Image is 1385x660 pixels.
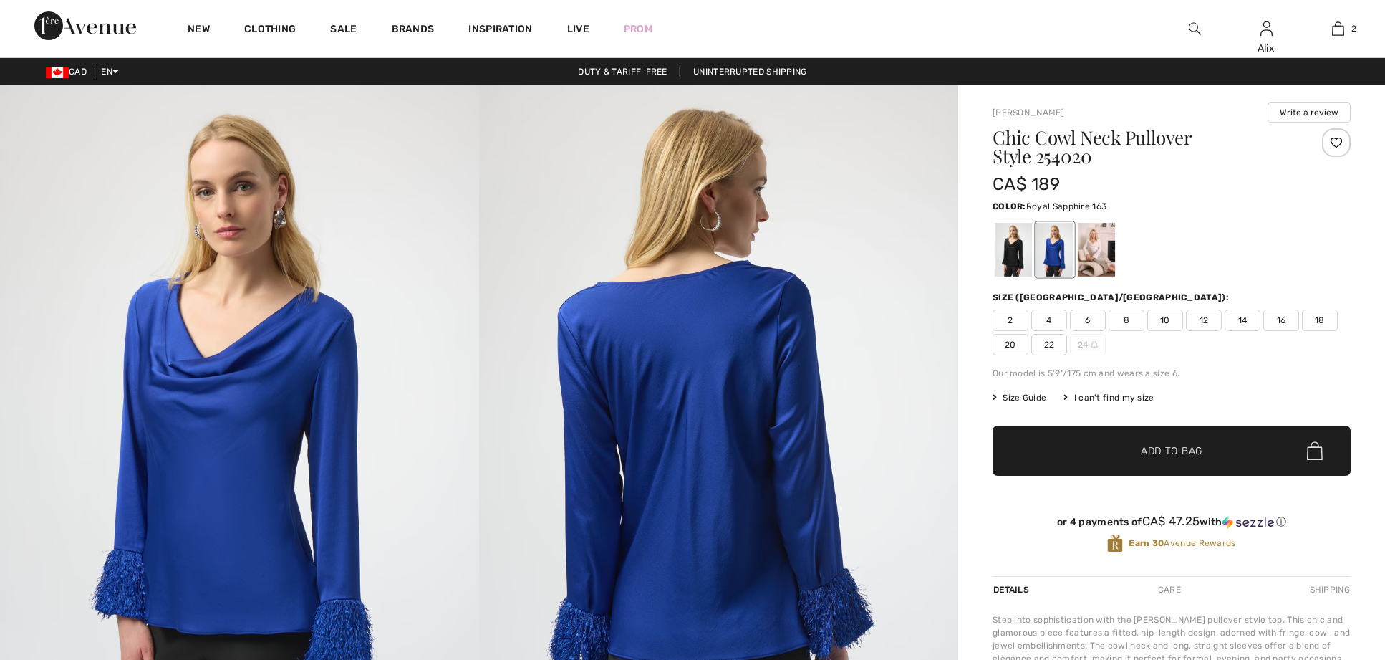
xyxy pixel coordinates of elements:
[1186,310,1222,331] span: 12
[1109,310,1144,331] span: 8
[993,367,1351,380] div: Our model is 5'9"/175 cm and wears a size 6.
[993,310,1028,331] span: 2
[624,21,652,37] a: Prom
[1268,102,1351,123] button: Write a review
[993,577,1033,603] div: Details
[567,21,589,37] a: Live
[1070,334,1106,355] span: 24
[1129,537,1235,550] span: Avenue Rewards
[1129,538,1164,548] strong: Earn 30
[1142,514,1200,528] span: CA$ 47.25
[1026,201,1106,211] span: Royal Sapphire 163
[392,23,435,38] a: Brands
[993,107,1064,118] a: [PERSON_NAME]
[993,515,1351,529] div: or 4 payments of with
[993,174,1060,194] span: CA$ 189
[46,67,92,77] span: CAD
[1225,310,1260,331] span: 14
[1141,444,1202,459] span: Add to Bag
[1078,223,1115,277] div: Winter White
[1332,20,1344,37] img: My Bag
[1031,310,1067,331] span: 4
[101,67,119,77] span: EN
[993,291,1232,304] div: Size ([GEOGRAPHIC_DATA]/[GEOGRAPHIC_DATA]):
[993,201,1026,211] span: Color:
[1260,20,1273,37] img: My Info
[1070,310,1106,331] span: 6
[1231,41,1301,56] div: Alix
[468,23,532,38] span: Inspiration
[1302,310,1338,331] span: 18
[46,67,69,78] img: Canadian Dollar
[1260,21,1273,35] a: Sign In
[1351,22,1356,35] span: 2
[1263,310,1299,331] span: 16
[1036,223,1073,277] div: Royal Sapphire 163
[1303,20,1373,37] a: 2
[995,223,1032,277] div: Black
[34,11,136,40] img: 1ère Avenue
[1091,341,1098,348] img: ring-m.svg
[993,391,1046,404] span: Size Guide
[1147,310,1183,331] span: 10
[1063,391,1154,404] div: I can't find my size
[1146,577,1193,603] div: Care
[188,23,210,38] a: New
[1306,577,1351,603] div: Shipping
[1307,441,1323,460] img: Bag.svg
[993,334,1028,355] span: 20
[993,128,1291,166] h1: Chic Cowl Neck Pullover Style 254020
[244,23,296,38] a: Clothing
[1189,20,1201,37] img: search the website
[1222,516,1274,529] img: Sezzle
[993,515,1351,534] div: or 4 payments ofCA$ 47.25withSezzle Click to learn more about Sezzle
[330,23,357,38] a: Sale
[993,426,1351,476] button: Add to Bag
[1031,334,1067,355] span: 22
[1107,534,1123,553] img: Avenue Rewards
